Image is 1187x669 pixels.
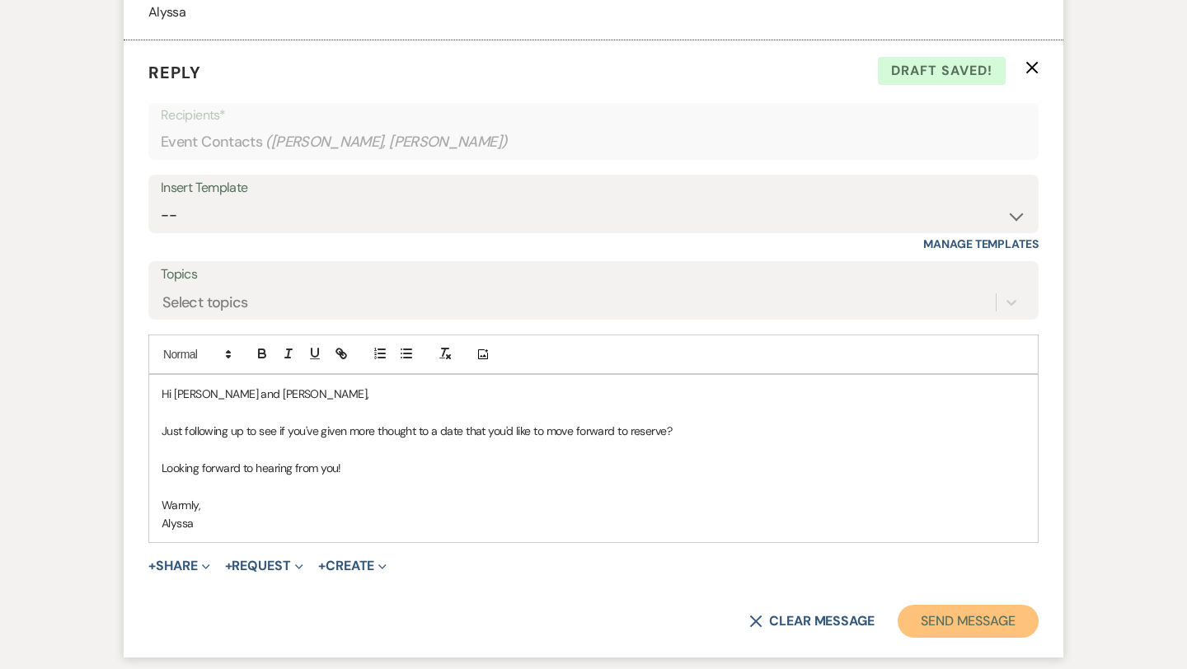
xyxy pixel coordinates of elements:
[162,292,248,314] div: Select topics
[749,615,875,628] button: Clear message
[265,131,508,153] span: ( [PERSON_NAME], [PERSON_NAME] )
[148,62,201,83] span: Reply
[225,559,303,573] button: Request
[161,105,1026,126] p: Recipients*
[161,263,1026,287] label: Topics
[162,422,1025,440] p: Just following up to see if you've given more thought to a date that you'd like to move forward t...
[162,514,1025,532] p: Alyssa
[878,57,1006,85] span: Draft saved!
[318,559,387,573] button: Create
[225,559,232,573] span: +
[923,236,1039,251] a: Manage Templates
[148,2,1039,23] p: Alyssa
[162,385,1025,403] p: Hi [PERSON_NAME] and [PERSON_NAME],
[162,459,1025,477] p: Looking forward to hearing from you!
[161,176,1026,200] div: Insert Template
[318,559,326,573] span: +
[162,496,1025,514] p: Warmly,
[898,605,1039,638] button: Send Message
[161,126,1026,158] div: Event Contacts
[148,559,210,573] button: Share
[148,559,156,573] span: +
